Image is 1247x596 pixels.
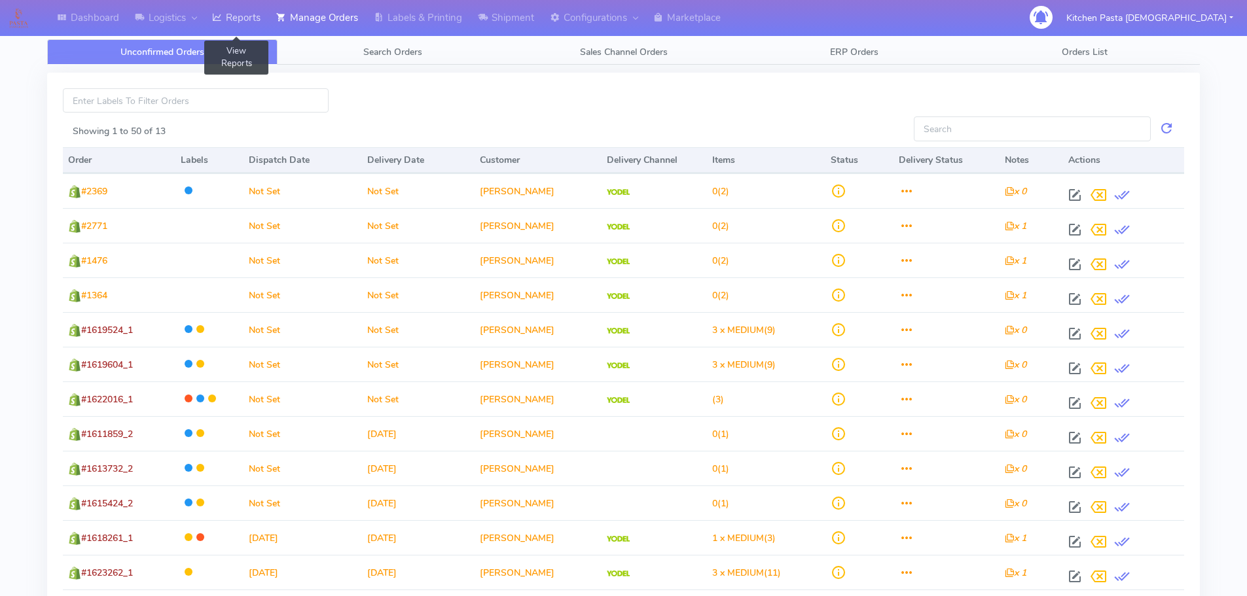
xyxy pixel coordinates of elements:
[475,555,602,589] td: [PERSON_NAME]
[1062,46,1108,58] span: Orders List
[894,147,999,173] th: Delivery Status
[707,147,825,173] th: Items
[244,243,362,277] td: Not Set
[362,555,475,589] td: [DATE]
[81,428,133,440] span: #1611859_2
[607,258,630,265] img: Yodel
[602,147,707,173] th: Delivery Channel
[362,347,475,381] td: Not Set
[607,570,630,577] img: Yodel
[475,520,602,555] td: [PERSON_NAME]
[362,312,475,347] td: Not Set
[244,147,362,173] th: Dispatch Date
[81,463,133,475] span: #1613732_2
[362,520,475,555] td: [DATE]
[475,277,602,312] td: [PERSON_NAME]
[830,46,878,58] span: ERP Orders
[712,185,729,198] span: (2)
[712,289,717,302] span: 0
[244,485,362,520] td: Not Set
[362,277,475,312] td: Not Set
[244,451,362,485] td: Not Set
[244,347,362,381] td: Not Set
[712,393,724,406] span: (3)
[63,88,329,113] input: Enter Labels To Filter Orders
[1005,532,1026,544] i: x 1
[580,46,668,58] span: Sales Channel Orders
[63,147,175,173] th: Order
[712,289,729,302] span: (2)
[712,324,764,336] span: 3 x MEDIUM
[712,185,717,198] span: 0
[475,173,602,208] td: [PERSON_NAME]
[712,428,729,440] span: (1)
[475,416,602,451] td: [PERSON_NAME]
[244,312,362,347] td: Not Set
[120,46,204,58] span: Unconfirmed Orders
[81,254,107,267] span: #1476
[607,328,630,334] img: Yodel
[81,497,133,510] span: #1615424_2
[1005,254,1026,267] i: x 1
[607,362,630,369] img: Yodel
[362,208,475,243] td: Not Set
[475,147,602,173] th: Customer
[362,485,475,520] td: [DATE]
[475,208,602,243] td: [PERSON_NAME]
[244,173,362,208] td: Not Set
[1005,289,1026,302] i: x 1
[362,243,475,277] td: Not Set
[1005,220,1026,232] i: x 1
[712,254,729,267] span: (2)
[81,359,133,371] span: #1619604_1
[1005,497,1026,510] i: x 0
[362,416,475,451] td: [DATE]
[475,312,602,347] td: [PERSON_NAME]
[475,381,602,416] td: [PERSON_NAME]
[712,497,729,510] span: (1)
[712,497,717,510] span: 0
[81,324,133,336] span: #1619524_1
[712,532,776,544] span: (3)
[362,147,475,173] th: Delivery Date
[244,208,362,243] td: Not Set
[475,485,602,520] td: [PERSON_NAME]
[607,397,630,404] img: Yodel
[1000,147,1063,173] th: Notes
[1057,5,1243,31] button: Kitchen Pasta [DEMOGRAPHIC_DATA]
[362,451,475,485] td: [DATE]
[362,381,475,416] td: Not Set
[244,416,362,451] td: Not Set
[712,359,776,371] span: (9)
[81,185,107,198] span: #2369
[825,147,894,173] th: Status
[712,532,764,544] span: 1 x MEDIUM
[607,224,630,230] img: Yodel
[712,567,781,579] span: (11)
[362,173,475,208] td: Not Set
[914,116,1151,141] input: Search
[712,463,729,475] span: (1)
[1005,428,1026,440] i: x 0
[712,220,717,232] span: 0
[244,555,362,589] td: [DATE]
[1005,359,1026,371] i: x 0
[475,347,602,381] td: [PERSON_NAME]
[1005,324,1026,336] i: x 0
[712,567,764,579] span: 3 x MEDIUM
[712,359,764,371] span: 3 x MEDIUM
[607,189,630,196] img: Yodel
[1005,185,1026,198] i: x 0
[1063,147,1184,173] th: Actions
[363,46,422,58] span: Search Orders
[1005,567,1026,579] i: x 1
[712,220,729,232] span: (2)
[475,451,602,485] td: [PERSON_NAME]
[712,254,717,267] span: 0
[1005,393,1026,406] i: x 0
[244,277,362,312] td: Not Set
[712,428,717,440] span: 0
[712,463,717,475] span: 0
[244,381,362,416] td: Not Set
[81,220,107,232] span: #2771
